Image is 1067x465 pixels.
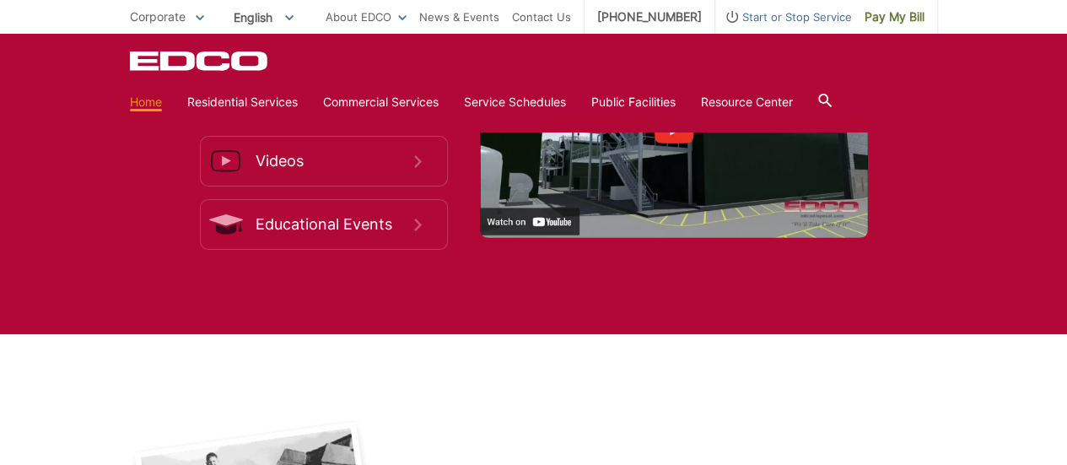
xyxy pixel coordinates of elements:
[130,51,270,71] a: EDCD logo. Return to the homepage.
[701,93,793,111] a: Resource Center
[419,8,499,26] a: News & Events
[130,9,186,24] span: Corporate
[187,93,298,111] a: Residential Services
[130,93,162,111] a: Home
[591,93,676,111] a: Public Facilities
[256,152,414,170] span: Videos
[256,215,414,234] span: Educational Events
[221,3,306,31] span: English
[326,8,407,26] a: About EDCO
[200,136,448,187] a: Videos
[323,93,439,111] a: Commercial Services
[865,8,924,26] span: Pay My Bill
[512,8,571,26] a: Contact Us
[464,93,566,111] a: Service Schedules
[200,199,448,250] a: Educational Events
